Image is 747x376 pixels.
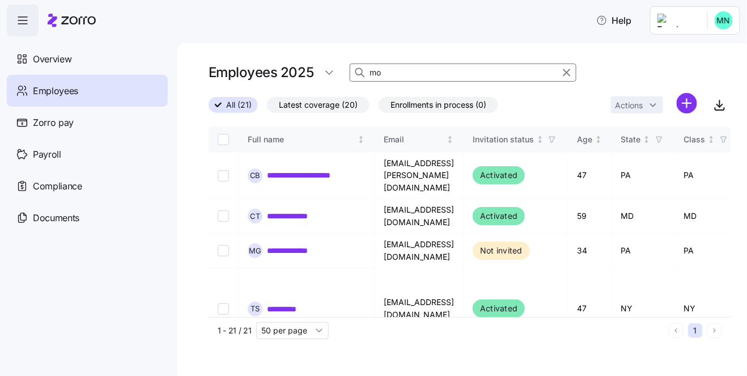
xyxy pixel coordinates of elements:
[248,133,355,146] div: Full name
[391,98,486,112] span: Enrollments in process (0)
[279,98,358,112] span: Latest coverage (20)
[707,136,715,143] div: Not sorted
[218,303,229,314] input: Select record 4
[33,179,82,193] span: Compliance
[675,234,740,268] td: PA
[375,199,464,234] td: [EMAIL_ADDRESS][DOMAIN_NAME]
[7,202,168,234] a: Documents
[480,244,523,257] span: Not invited
[226,98,252,112] span: All (21)
[464,126,568,153] th: Invitation statusNot sorted
[375,234,464,268] td: [EMAIL_ADDRESS][DOMAIN_NAME]
[612,199,675,234] td: MD
[568,126,612,153] th: AgeNot sorted
[209,64,313,81] h1: Employees 2025
[218,170,229,181] input: Select record 1
[33,116,74,130] span: Zorro pay
[251,305,260,312] span: T S
[675,126,740,153] th: ClassNot sorted
[375,153,464,199] td: [EMAIL_ADDRESS][PERSON_NAME][DOMAIN_NAME]
[375,268,464,349] td: [EMAIL_ADDRESS][DOMAIN_NAME]
[568,268,612,349] td: 47
[480,168,517,182] span: Activated
[612,268,675,349] td: NY
[577,133,592,146] div: Age
[684,133,706,146] div: Class
[33,84,78,98] span: Employees
[568,234,612,268] td: 34
[218,134,229,145] input: Select all records
[715,11,733,29] img: b0ee0d05d7ad5b312d7e0d752ccfd4ca
[677,93,697,113] svg: add icon
[239,126,375,153] th: Full nameNot sorted
[587,9,641,32] button: Help
[7,138,168,170] a: Payroll
[568,153,612,199] td: 47
[33,147,61,162] span: Payroll
[249,247,261,254] span: M G
[480,302,517,315] span: Activated
[612,234,675,268] td: PA
[616,102,643,109] span: Actions
[350,64,576,82] input: Search Employees
[669,323,684,338] button: Previous page
[707,323,722,338] button: Next page
[611,96,663,113] button: Actions
[688,323,703,338] button: 1
[33,52,71,66] span: Overview
[596,14,632,27] span: Help
[7,43,168,75] a: Overview
[675,268,740,349] td: NY
[384,133,444,146] div: Email
[536,136,544,143] div: Not sorted
[218,325,252,336] span: 1 - 21 / 21
[250,172,261,179] span: C B
[357,136,365,143] div: Not sorted
[7,170,168,202] a: Compliance
[675,153,740,199] td: PA
[621,133,641,146] div: State
[568,199,612,234] td: 59
[218,245,229,256] input: Select record 3
[218,210,229,222] input: Select record 2
[250,212,260,219] span: C T
[595,136,602,143] div: Not sorted
[7,107,168,138] a: Zorro pay
[612,153,675,199] td: PA
[480,209,517,223] span: Activated
[657,14,698,27] img: Employer logo
[675,199,740,234] td: MD
[643,136,651,143] div: Not sorted
[612,126,675,153] th: StateNot sorted
[375,126,464,153] th: EmailNot sorted
[33,211,79,225] span: Documents
[446,136,454,143] div: Not sorted
[7,75,168,107] a: Employees
[473,133,534,146] div: Invitation status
